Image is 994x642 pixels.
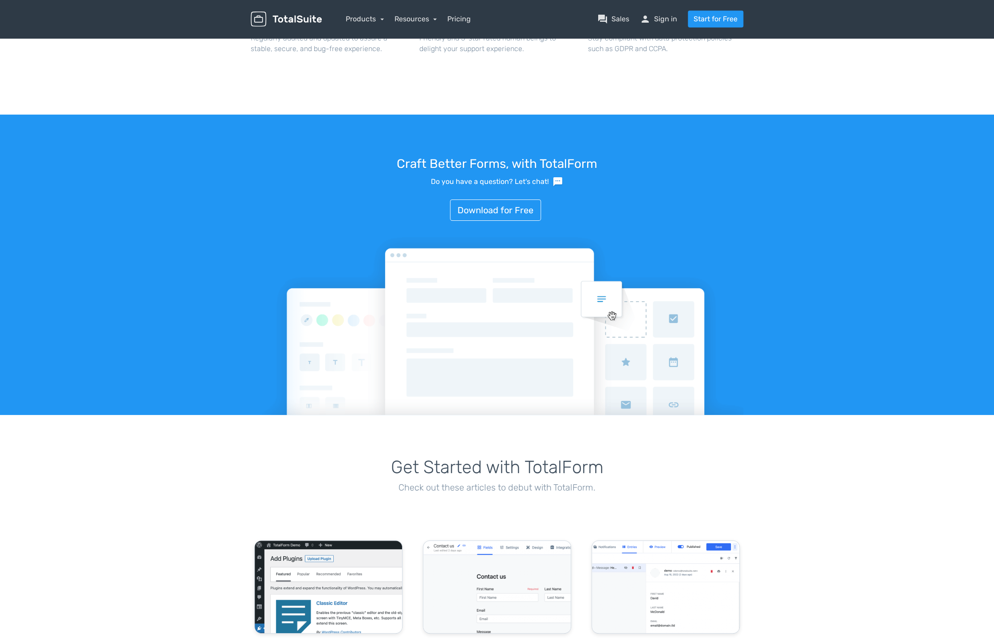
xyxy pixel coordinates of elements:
[588,33,743,54] p: Stay compliant with data protection policies such as GDPR and CCPA.
[419,33,575,54] p: Friendly and 5-star rated human beings to delight your support experience.
[450,199,541,221] a: Download for Free
[423,540,571,634] img: Create your first form
[251,231,743,415] img: TotalForm
[447,14,471,24] a: Pricing
[251,157,743,171] h3: Craft Better Forms, with TotalForm
[251,458,743,477] h3: Get Started with TotalForm
[688,11,743,28] a: Start for Free
[552,176,563,187] span: sms
[346,15,384,23] a: Products
[592,540,740,634] img: Manage form entries
[431,176,563,187] a: Do you have a question? Let's chat!sms
[640,14,677,24] a: personSign in
[597,14,608,24] span: question_answer
[640,14,651,24] span: person
[394,15,437,23] a: Resources
[254,540,402,634] img: How to install TotalForm
[597,14,629,24] a: question_answerSales
[251,12,322,27] img: TotalSuite for WordPress
[251,481,743,494] p: Check out these articles to debut with TotalForm.
[251,33,406,54] p: Regularly audited and updated to assure a stable, secure, and bug-free experience.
